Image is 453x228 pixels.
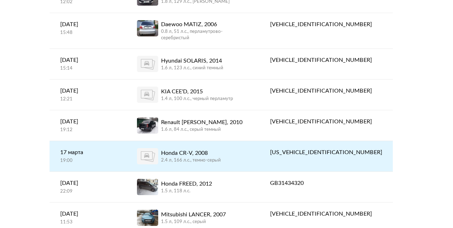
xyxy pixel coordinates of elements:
div: Mitsubishi LANCER, 2007 [161,210,226,219]
a: [DATE]15:48 [50,13,126,43]
div: 19:12 [60,127,116,133]
div: 1.4 л, 100 л.c., черный перламутр [161,96,233,102]
div: [DATE] [60,117,116,126]
div: [US_VEHICLE_IDENTIFICATION_NUMBER] [270,148,382,157]
div: KIA CEE'D, 2015 [161,87,233,96]
div: [DATE] [60,56,116,64]
a: [VEHICLE_IDENTIFICATION_NUMBER] [259,203,393,225]
div: 15:14 [60,65,116,72]
a: [US_VEHICLE_IDENTIFICATION_NUMBER] [259,141,393,164]
div: 22:09 [60,188,116,195]
a: [VEHICLE_IDENTIFICATION_NUMBER] [259,110,393,133]
div: 12:21 [60,96,116,103]
div: Hyundai SOLARIS, 2014 [161,57,223,65]
div: Renault [PERSON_NAME], 2010 [161,118,242,127]
div: 2.4 л, 166 л.c., темно-серый [161,157,221,164]
div: GB31434320 [270,179,382,187]
div: 19:00 [60,158,116,164]
div: [VEHICLE_IDENTIFICATION_NUMBER] [270,20,382,29]
div: [DATE] [60,179,116,187]
div: [VEHICLE_IDENTIFICATION_NUMBER] [270,117,382,126]
a: Daewoo MATIZ, 20060.8 л, 51 л.c., перламутрово-серебристый [126,13,259,48]
a: GB31434320 [259,172,393,194]
a: Honda FREED, 20121.5 л, 118 л.c. [126,172,259,202]
div: Honda CR-V, 2008 [161,149,221,157]
a: [DATE]22:09 [50,172,126,202]
div: [VEHICLE_IDENTIFICATION_NUMBER] [270,87,382,95]
div: 0.8 л, 51 л.c., перламутрово-серебристый [161,29,249,41]
div: [DATE] [60,87,116,95]
div: Daewoo MATIZ, 2006 [161,20,249,29]
div: 1.6 л, 84 л.c., серый темный [161,127,242,133]
a: [VEHICLE_IDENTIFICATION_NUMBER] [259,13,393,36]
a: [VEHICLE_IDENTIFICATION_NUMBER] [259,80,393,102]
div: 15:48 [60,30,116,36]
a: 17 марта19:00 [50,141,126,171]
div: [DATE] [60,20,116,29]
div: 11:53 [60,219,116,226]
a: [VEHICLE_IDENTIFICATION_NUMBER] [259,49,393,71]
div: 1.6 л, 123 л.c., синий темный [161,65,223,71]
a: [DATE]15:14 [50,49,126,79]
a: Renault [PERSON_NAME], 20101.6 л, 84 л.c., серый темный [126,110,259,141]
div: [VEHICLE_IDENTIFICATION_NUMBER] [270,56,382,64]
a: Honda CR-V, 20082.4 л, 166 л.c., темно-серый [126,141,259,171]
div: [VEHICLE_IDENTIFICATION_NUMBER] [270,210,382,218]
div: 1.5 л, 118 л.c. [161,188,212,194]
div: 1.5 л, 109 л.c., серый [161,219,226,225]
a: Hyundai SOLARIS, 20141.6 л, 123 л.c., синий темный [126,49,259,79]
a: [DATE]19:12 [50,110,126,140]
a: [DATE]12:21 [50,80,126,110]
div: [DATE] [60,210,116,218]
div: Honda FREED, 2012 [161,180,212,188]
div: 17 марта [60,148,116,157]
a: KIA CEE'D, 20151.4 л, 100 л.c., черный перламутр [126,80,259,110]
